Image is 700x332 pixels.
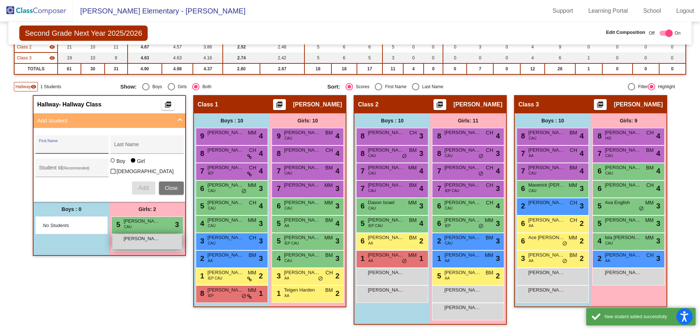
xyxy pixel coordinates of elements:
[519,202,525,210] span: 2
[596,149,602,157] span: 7
[368,199,404,206] span: Dason Israel
[165,185,178,191] span: Close
[444,199,481,206] span: [PERSON_NAME]
[445,206,452,211] span: CAU
[403,42,423,52] td: 0
[580,130,584,141] span: 4
[580,165,584,176] span: 4
[519,149,525,157] span: 7
[81,52,105,63] td: 10
[162,52,193,63] td: 4.63
[198,202,204,210] span: 5
[175,83,187,90] div: Girls
[58,52,81,63] td: 19
[324,199,333,207] span: MM
[528,147,565,154] span: [PERSON_NAME]
[528,216,565,224] span: [PERSON_NAME]
[402,153,407,159] span: do_not_disturb_alt
[335,165,339,176] span: 4
[207,216,244,224] span: [PERSON_NAME]
[435,184,441,192] span: 7
[605,153,613,159] span: CAU
[270,113,346,128] div: Girls: 10
[605,171,613,176] span: CAU
[403,63,423,74] td: 4
[605,136,611,141] span: HIS
[444,216,481,224] span: [PERSON_NAME]
[207,199,244,206] span: [PERSON_NAME]
[646,147,654,154] span: BM
[39,168,105,173] input: Student Id
[128,52,162,63] td: 4.63
[335,148,339,159] span: 4
[116,157,125,165] div: Boy
[14,42,58,52] td: Alyssa King - No Class Name
[424,42,443,52] td: 0
[304,42,331,52] td: 5
[284,164,320,171] span: [PERSON_NAME]
[583,5,634,17] a: Learning Portal
[496,148,500,159] span: 3
[445,153,452,159] span: CAU
[335,183,339,194] span: 3
[435,149,441,157] span: 8
[260,52,304,63] td: 2.42
[606,29,645,36] span: Edit Composition
[569,181,577,189] span: MM
[444,147,481,154] span: [PERSON_NAME]
[223,42,260,52] td: 2.52
[248,129,256,137] span: MM
[486,199,493,207] span: CH
[545,42,575,52] td: 9
[570,199,577,207] span: CH
[605,147,641,154] span: [PERSON_NAME]
[570,147,577,154] span: CH
[545,63,575,74] td: 26
[58,42,81,52] td: 21
[467,52,493,63] td: 0
[259,148,263,159] span: 4
[675,30,681,36] span: On
[368,153,376,159] span: CAU
[655,83,675,90] div: Highlight
[419,200,423,211] span: 3
[493,42,520,52] td: 0
[293,101,342,108] span: [PERSON_NAME]
[580,183,584,194] span: 3
[528,199,565,206] span: [PERSON_NAME]
[40,83,61,90] span: 1 Students
[14,52,58,63] td: Janice Manns - No Class Name
[591,113,666,128] div: Girls: 9
[259,130,263,141] span: 4
[137,157,145,165] div: Girl
[547,5,579,17] a: Support
[198,184,204,192] span: 6
[248,181,256,189] span: MM
[368,164,404,171] span: [PERSON_NAME]
[17,44,31,50] span: Class 2
[493,52,520,63] td: 0
[478,153,483,159] span: do_not_disturb_alt
[496,200,500,211] span: 4
[304,63,331,74] td: 18
[117,167,174,176] span: [DEMOGRAPHIC_DATA]
[519,132,525,140] span: 8
[259,218,263,229] span: 3
[193,42,223,52] td: 3.86
[31,84,36,90] mat-icon: visibility
[284,136,292,141] span: CAU
[569,129,577,137] span: BM
[208,171,214,176] span: IEP
[520,52,545,63] td: 4
[207,164,244,171] span: [PERSON_NAME] [PERSON_NAME]
[454,101,502,108] span: [PERSON_NAME]
[327,83,529,90] mat-radio-group: Select an option
[275,132,281,140] span: 9
[519,167,525,175] span: 7
[445,188,459,194] span: IEP CAU
[435,202,441,210] span: 6
[331,52,357,63] td: 6
[259,200,263,211] span: 4
[478,171,483,177] span: do_not_disturb_alt
[486,129,493,137] span: CH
